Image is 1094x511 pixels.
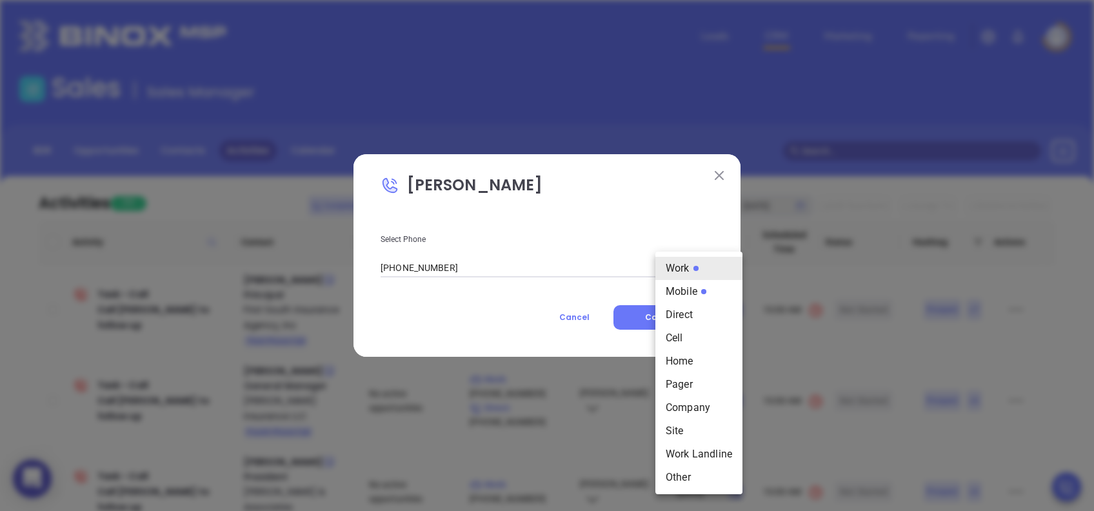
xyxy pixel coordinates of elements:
li: Work [655,257,742,280]
li: Company [655,396,742,419]
li: Direct [655,303,742,326]
li: Cell [655,326,742,350]
li: Mobile [655,280,742,303]
li: Home [655,350,742,373]
li: Other [655,466,742,489]
li: Work Landline [655,443,742,466]
li: Pager [655,373,742,396]
li: Site [655,419,742,443]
